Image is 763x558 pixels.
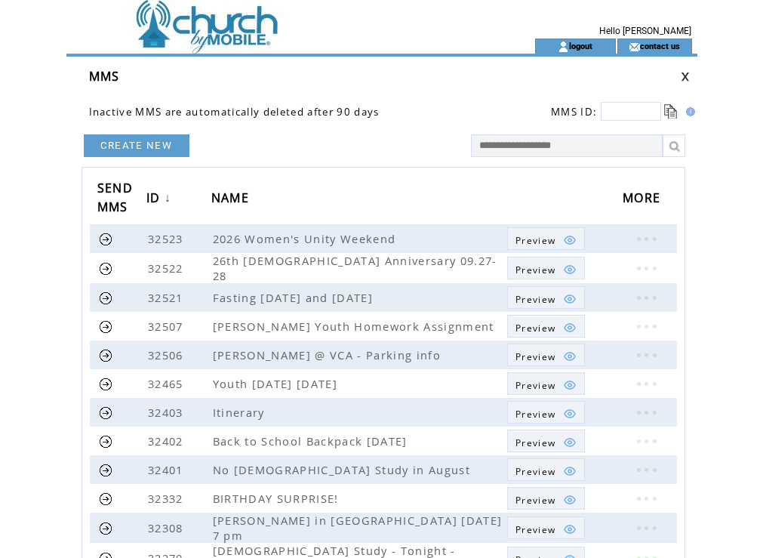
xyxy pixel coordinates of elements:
span: Show MMS preview [515,436,555,449]
span: Youth [DATE] [DATE] [213,376,341,391]
span: 32401 [148,462,187,477]
span: 26th [DEMOGRAPHIC_DATA] Anniversary 09.27-28 [213,253,497,283]
a: Preview [507,257,585,279]
img: contact_us_icon.gif [629,41,640,53]
span: [PERSON_NAME] in [GEOGRAPHIC_DATA] [DATE] 7 pm [213,513,503,543]
img: eye.png [563,407,577,421]
img: eye.png [563,321,577,334]
span: MORE [623,186,664,214]
span: [PERSON_NAME] Youth Homework Assignment [213,319,498,334]
a: Preview [507,487,585,510]
a: Preview [507,401,585,424]
img: eye.png [563,292,577,306]
span: 32308 [148,520,187,535]
img: help.gif [681,107,695,116]
span: Show MMS preview [515,322,555,334]
img: eye.png [563,263,577,276]
a: Preview [507,372,585,395]
span: SEND MMS [97,176,133,223]
span: 32522 [148,261,187,276]
img: eye.png [563,233,577,247]
img: eye.png [563,464,577,478]
span: Show MMS preview [515,264,555,276]
a: Preview [507,458,585,481]
span: Show MMS preview [515,408,555,421]
span: 32402 [148,433,187,449]
img: eye.png [563,378,577,392]
a: contact us [640,41,680,51]
span: [PERSON_NAME] @ VCA - Parking info [213,347,445,362]
span: 32403 [148,405,187,420]
span: Show MMS preview [515,465,555,478]
a: NAME [211,185,257,213]
span: 32521 [148,290,187,305]
span: Back to School Backpack [DATE] [213,433,411,449]
span: MMS ID: [551,105,597,119]
a: logout [569,41,592,51]
span: 32506 [148,347,187,362]
span: 32507 [148,319,187,334]
img: eye.png [563,350,577,363]
a: Preview [507,344,585,366]
a: Preview [507,227,585,250]
img: eye.png [563,436,577,449]
a: Preview [507,286,585,309]
span: Show MMS preview [515,293,555,306]
span: Show MMS preview [515,494,555,507]
span: 2026 Women's Unity Weekend [213,231,400,246]
span: Show MMS preview [515,379,555,392]
span: Hello [PERSON_NAME] [599,26,691,36]
span: Show MMS preview [515,523,555,536]
span: 32523 [148,231,187,246]
span: Fasting [DATE] and [DATE] [213,290,377,305]
span: 32332 [148,491,187,506]
a: Preview [507,516,585,539]
span: BIRTHDAY SURPRISE! [213,491,343,506]
a: ID↓ [146,185,175,213]
a: Preview [507,430,585,452]
span: No [DEMOGRAPHIC_DATA] Study in August [213,462,474,477]
a: CREATE NEW [84,134,189,157]
img: eye.png [563,523,577,536]
span: ID [146,186,165,214]
span: Inactive MMS are automatically deleted after 90 days [89,105,380,119]
span: Show MMS preview [515,234,555,247]
span: NAME [211,186,253,214]
img: eye.png [563,493,577,507]
span: MMS [89,68,120,85]
a: Preview [507,315,585,338]
span: Itinerary [213,405,269,420]
span: 32465 [148,376,187,391]
img: account_icon.gif [558,41,569,53]
span: Show MMS preview [515,350,555,363]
